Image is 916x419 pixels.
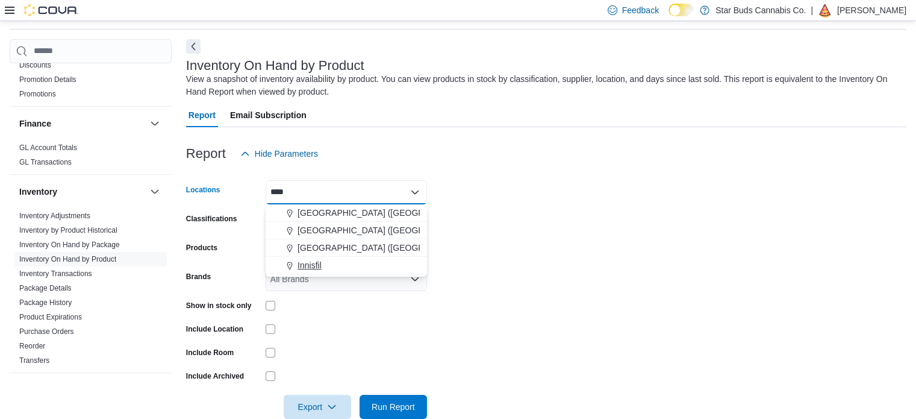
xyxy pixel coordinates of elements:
[19,143,77,152] a: GL Account Totals
[19,158,72,166] a: GL Transactions
[372,401,415,413] span: Run Report
[19,254,116,264] span: Inventory On Hand by Product
[19,118,145,130] button: Finance
[186,73,900,98] div: View a snapshot of inventory availability by product. You can view products in stock by classific...
[186,185,220,195] label: Locations
[19,186,145,198] button: Inventory
[186,243,217,253] label: Products
[284,395,351,419] button: Export
[10,58,172,106] div: Discounts & Promotions
[186,301,252,310] label: Show in stock only
[298,207,481,219] span: [GEOGRAPHIC_DATA] ([GEOGRAPHIC_DATA])
[186,39,201,54] button: Next
[811,3,813,17] p: |
[19,341,45,351] span: Reorder
[24,4,78,16] img: Cova
[19,283,72,293] span: Package Details
[266,204,427,274] div: Choose from the following options
[291,395,344,419] span: Export
[266,257,427,274] button: Innisfil
[837,3,906,17] p: [PERSON_NAME]
[19,75,76,84] a: Promotion Details
[668,4,694,16] input: Dark Mode
[19,356,49,365] span: Transfers
[255,148,318,160] span: Hide Parameters
[19,211,90,221] span: Inventory Adjustments
[298,259,322,271] span: Innisfil
[266,204,427,222] button: [GEOGRAPHIC_DATA] ([GEOGRAPHIC_DATA])
[19,225,117,235] span: Inventory by Product Historical
[360,395,427,419] button: Run Report
[19,255,116,263] a: Inventory On Hand by Product
[19,284,72,292] a: Package Details
[298,224,481,236] span: [GEOGRAPHIC_DATA] ([GEOGRAPHIC_DATA])
[266,239,427,257] button: [GEOGRAPHIC_DATA] ([GEOGRAPHIC_DATA])
[19,342,45,350] a: Reorder
[19,60,51,70] span: Discounts
[19,212,90,220] a: Inventory Adjustments
[19,186,57,198] h3: Inventory
[19,61,51,69] a: Discounts
[298,242,481,254] span: [GEOGRAPHIC_DATA] ([GEOGRAPHIC_DATA])
[19,327,74,336] a: Purchase Orders
[186,348,234,358] label: Include Room
[186,214,237,224] label: Classifications
[186,371,244,381] label: Include Archived
[10,209,172,373] div: Inventory
[19,269,92,278] a: Inventory Transactions
[19,118,51,130] h3: Finance
[19,226,117,235] a: Inventory by Product Historical
[186,324,243,334] label: Include Location
[230,103,307,127] span: Email Subscription
[148,116,162,131] button: Finance
[19,298,72,307] a: Package History
[19,312,82,322] span: Product Expirations
[19,90,56,98] a: Promotions
[410,187,420,197] button: Close list of options
[148,184,162,199] button: Inventory
[235,142,323,166] button: Hide Parameters
[19,313,82,321] a: Product Expirations
[715,3,806,17] p: Star Buds Cannabis Co.
[410,274,420,284] button: Open list of options
[266,222,427,239] button: [GEOGRAPHIC_DATA] ([GEOGRAPHIC_DATA])
[186,272,211,282] label: Brands
[19,241,120,249] a: Inventory On Hand by Package
[818,3,832,17] div: Harrison Lewis
[188,103,216,127] span: Report
[10,140,172,174] div: Finance
[186,58,364,73] h3: Inventory On Hand by Product
[186,146,226,161] h3: Report
[19,89,56,99] span: Promotions
[19,157,72,167] span: GL Transactions
[622,4,659,16] span: Feedback
[19,356,49,365] a: Transfers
